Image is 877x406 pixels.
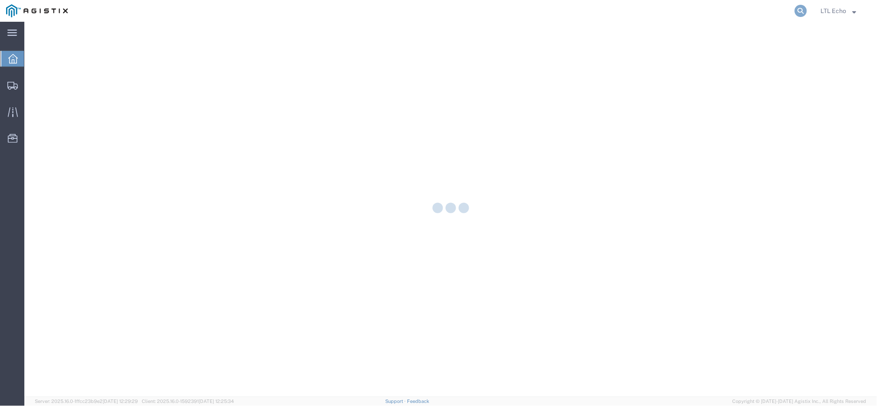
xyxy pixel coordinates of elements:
span: Copyright © [DATE]-[DATE] Agistix Inc., All Rights Reserved [733,398,867,405]
span: [DATE] 12:25:34 [199,399,234,404]
span: Server: 2025.16.0-1ffcc23b9e2 [35,399,138,404]
span: Client: 2025.16.0-1592391 [142,399,234,404]
img: logo [6,4,68,17]
button: LTL Echo [820,6,865,16]
span: [DATE] 12:29:29 [103,399,138,404]
a: Feedback [407,399,429,404]
span: LTL Echo [821,6,847,16]
a: Support [386,399,407,404]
